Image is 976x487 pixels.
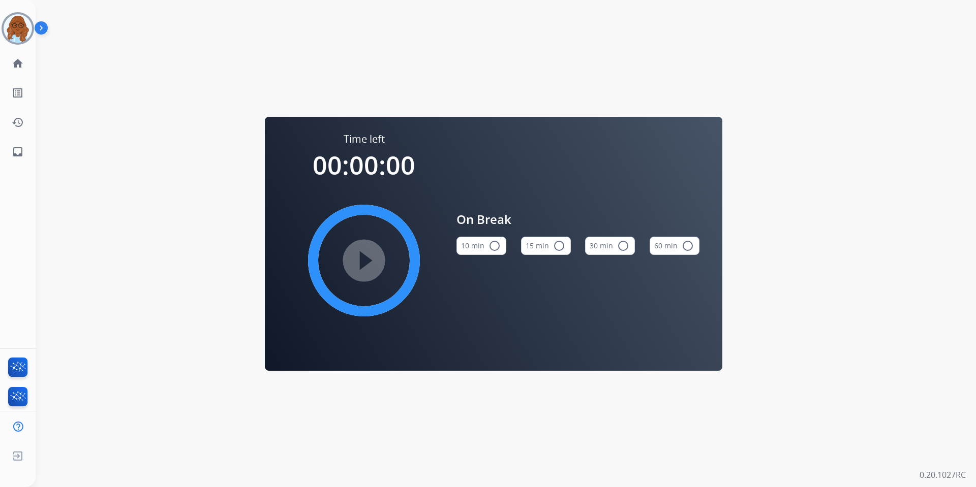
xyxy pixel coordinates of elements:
mat-icon: radio_button_unchecked [682,240,694,252]
button: 15 min [521,237,571,255]
mat-icon: radio_button_unchecked [617,240,629,252]
p: 0.20.1027RC [920,469,966,481]
mat-icon: radio_button_unchecked [489,240,501,252]
img: avatar [4,14,32,43]
button: 30 min [585,237,635,255]
span: On Break [456,210,699,229]
mat-icon: history [12,116,24,128]
mat-icon: list_alt [12,87,24,99]
mat-icon: home [12,57,24,70]
button: 10 min [456,237,506,255]
span: Time left [344,132,385,146]
mat-icon: radio_button_unchecked [553,240,565,252]
button: 60 min [650,237,699,255]
mat-icon: inbox [12,146,24,158]
span: 00:00:00 [313,148,415,182]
